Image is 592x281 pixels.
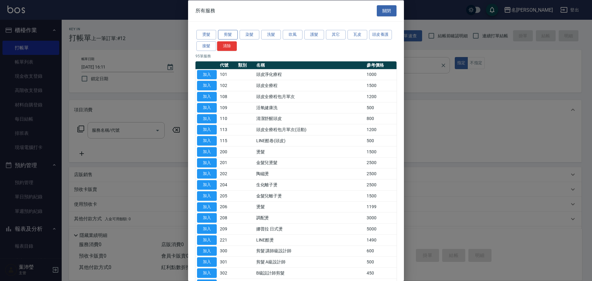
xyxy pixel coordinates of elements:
button: 加入 [197,213,217,223]
td: 2500 [365,157,397,168]
td: 金髮兒燙髮 [255,157,365,168]
button: 加入 [197,169,217,179]
td: 頭皮全療程包月單次(活動) [255,124,365,135]
td: 3000 [365,212,397,223]
td: 2500 [365,179,397,190]
button: 關閉 [377,5,397,16]
td: 108 [218,91,236,102]
td: 2500 [365,168,397,179]
td: 金髮兒離子燙 [255,190,365,201]
td: 1490 [365,234,397,246]
button: 加入 [197,235,217,245]
button: 清除 [217,41,237,51]
button: 加入 [197,92,217,101]
td: 300 [218,246,236,257]
button: 加入 [197,103,217,112]
td: 208 [218,212,236,223]
td: 陶磁燙 [255,168,365,179]
td: 102 [218,80,236,91]
td: 500 [365,102,397,113]
td: 450 [365,267,397,279]
button: 加入 [197,125,217,134]
td: 110 [218,113,236,124]
td: 201 [218,157,236,168]
th: 類別 [236,61,255,69]
td: 600 [365,246,397,257]
td: 清潔舒醒頭皮 [255,113,365,124]
td: 頭皮全療程 [255,80,365,91]
td: 生化離子燙 [255,179,365,190]
td: 頭皮全療程包月單次 [255,91,365,102]
button: 燙髮 [196,30,216,39]
button: 加入 [197,136,217,146]
td: 209 [218,223,236,234]
button: 剪髮 [218,30,238,39]
td: 娜普拉 日式燙 [255,223,365,234]
td: 1500 [365,190,397,201]
td: 剪髮 講師級設計師 [255,246,365,257]
td: 5000 [365,223,397,234]
button: 加入 [197,224,217,234]
td: B級設計師剪髮 [255,267,365,279]
button: 接髮 [196,41,216,51]
button: 加入 [197,191,217,200]
td: 燙髮 [255,146,365,157]
button: 其它 [326,30,346,39]
td: 1200 [365,91,397,102]
button: 吹風 [283,30,302,39]
td: 1199 [365,201,397,213]
td: 115 [218,135,236,146]
th: 代號 [218,61,236,69]
td: 204 [218,179,236,190]
td: 頭皮淨化療程 [255,69,365,80]
td: 500 [365,135,397,146]
td: 剪髮 A級設計師 [255,256,365,267]
td: 1000 [365,69,397,80]
button: 加入 [197,81,217,90]
th: 名稱 [255,61,365,69]
button: 加入 [197,257,217,267]
td: 1500 [365,80,397,91]
td: 101 [218,69,236,80]
p: 95 筆服務 [195,53,397,59]
button: 瓦皮 [347,30,367,39]
button: 染髮 [240,30,259,39]
td: 800 [365,113,397,124]
button: 加入 [197,246,217,256]
td: 500 [365,256,397,267]
button: 護髮 [304,30,324,39]
button: 加入 [197,114,217,123]
button: 加入 [197,202,217,212]
td: LINE酷卷(頭皮) [255,135,365,146]
button: 頭皮養護 [369,30,392,39]
td: 206 [218,201,236,213]
td: 活氧健康洗 [255,102,365,113]
td: LINE酷燙 [255,234,365,246]
td: 燙髮 [255,201,365,213]
button: 洗髮 [261,30,281,39]
td: 1500 [365,146,397,157]
td: 200 [218,146,236,157]
span: 所有服務 [195,7,215,14]
td: 205 [218,190,236,201]
td: 1200 [365,124,397,135]
button: 加入 [197,147,217,156]
td: 202 [218,168,236,179]
td: 調配燙 [255,212,365,223]
td: 221 [218,234,236,246]
button: 加入 [197,180,217,190]
td: 109 [218,102,236,113]
td: 302 [218,267,236,279]
button: 加入 [197,268,217,278]
button: 加入 [197,158,217,167]
td: 301 [218,256,236,267]
td: 113 [218,124,236,135]
button: 加入 [197,70,217,79]
th: 參考價格 [365,61,397,69]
